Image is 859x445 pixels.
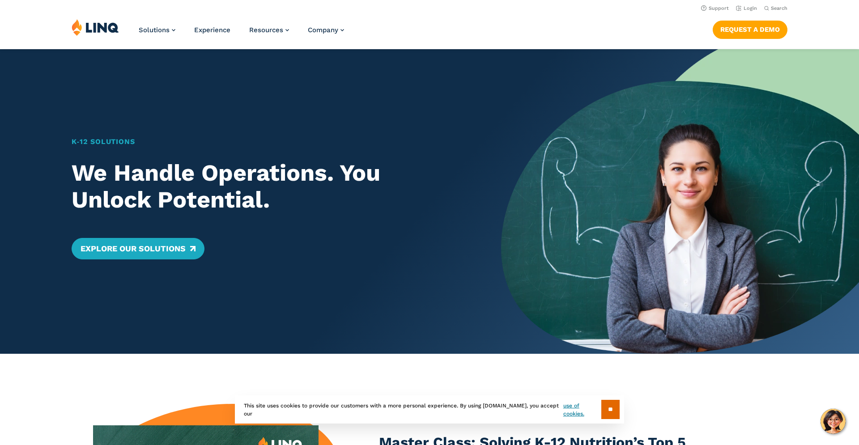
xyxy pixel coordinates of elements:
span: Resources [249,26,283,34]
h2: We Handle Operations. You Unlock Potential. [72,160,466,213]
span: Company [308,26,338,34]
a: use of cookies. [563,402,601,418]
span: Search [771,5,787,11]
a: Explore Our Solutions [72,238,204,259]
a: Support [701,5,729,11]
a: Login [736,5,757,11]
a: Solutions [139,26,175,34]
a: Resources [249,26,289,34]
button: Hello, have a question? Let’s chat. [821,409,846,434]
img: LINQ | K‑12 Software [72,19,119,36]
a: Company [308,26,344,34]
img: Home Banner [501,49,859,354]
div: This site uses cookies to provide our customers with a more personal experience. By using [DOMAIN... [235,395,624,424]
span: Solutions [139,26,170,34]
nav: Primary Navigation [139,19,344,48]
h1: K‑12 Solutions [72,136,466,147]
a: Request a Demo [713,21,787,38]
button: Open Search Bar [764,5,787,12]
nav: Button Navigation [713,19,787,38]
a: Experience [194,26,230,34]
